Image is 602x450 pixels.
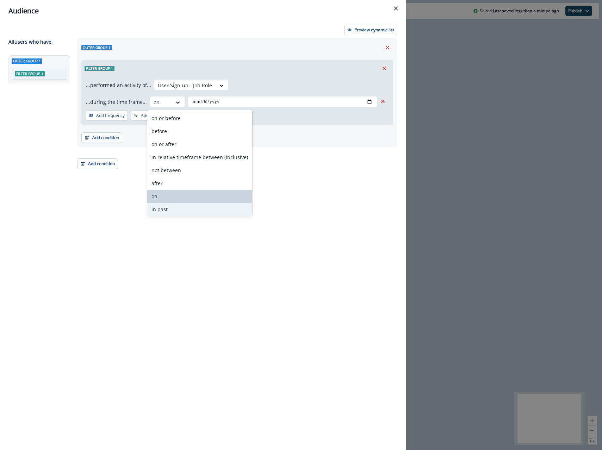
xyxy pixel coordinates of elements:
[15,71,45,76] span: Filter group 1
[147,203,252,216] div: in past
[131,110,182,121] button: Add property group
[96,113,125,118] p: Add frequency
[354,27,394,32] p: Preview dynamic list
[147,138,252,151] div: on or after
[8,6,397,16] div: Audience
[382,42,393,53] button: Remove
[147,112,252,125] div: on or before
[379,63,390,74] button: Remove
[85,66,114,71] span: Filter group 1
[147,164,252,177] div: not between
[344,25,397,35] button: Preview dynamic list
[77,158,118,169] button: Add condition
[147,151,252,164] div: in relative timeframe between (inclusive)
[86,98,147,106] p: ...during the time frame...
[12,58,42,64] span: Outer group 1
[81,132,122,143] button: Add condition
[147,125,252,138] div: before
[86,81,151,89] p: ...performed an activity of...
[147,177,252,190] div: after
[8,38,53,45] p: All user s who have,
[86,110,128,121] button: Add frequency
[147,190,252,203] div: on
[141,113,179,118] p: Add property group
[81,45,112,50] span: Outer group 1
[377,96,389,107] button: Remove
[390,3,402,14] button: Close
